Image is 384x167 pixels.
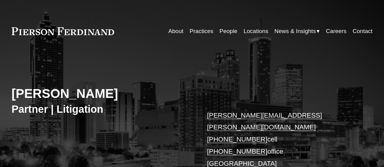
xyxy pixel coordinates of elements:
[274,26,316,36] span: News & Insights
[326,25,347,37] a: Careers
[274,25,320,37] a: folder dropdown
[207,135,267,143] a: [PHONE_NUMBER]
[219,25,237,37] a: People
[190,25,213,37] a: Practices
[12,103,192,115] h3: Partner | Litigation
[168,25,184,37] a: About
[207,112,322,131] a: [PERSON_NAME][EMAIL_ADDRESS][PERSON_NAME][DOMAIN_NAME]
[243,25,268,37] a: Locations
[12,86,192,102] h2: [PERSON_NAME]
[353,25,373,37] a: Contact
[207,148,267,155] a: [PHONE_NUMBER]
